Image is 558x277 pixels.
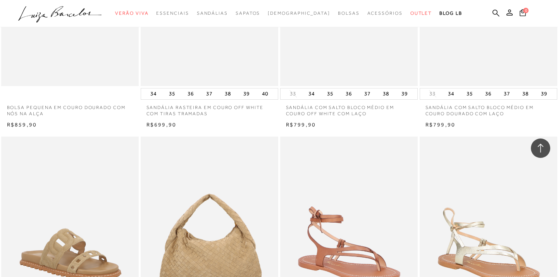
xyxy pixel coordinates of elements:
span: Acessórios [367,10,403,16]
span: Sapatos [236,10,260,16]
span: Verão Viva [115,10,148,16]
button: 37 [362,88,373,99]
span: R$699,90 [146,121,177,128]
a: categoryNavScreenReaderText [115,6,148,21]
span: Sandálias [197,10,228,16]
a: SANDÁLIA RASTEIRA EM COURO OFF WHITE COM TIRAS TRAMADAS [141,100,278,118]
button: 38 [222,88,233,99]
button: 36 [343,88,354,99]
a: BLOG LB [439,6,462,21]
a: categoryNavScreenReaderText [338,6,360,21]
span: 0 [523,8,529,13]
button: 33 [288,90,298,97]
a: SANDÁLIA COM SALTO BLOCO MÉDIO EM COURO OFF WHITE COM LAÇO [280,100,418,118]
button: 34 [148,88,159,99]
button: 38 [520,88,531,99]
a: categoryNavScreenReaderText [367,6,403,21]
span: BLOG LB [439,10,462,16]
button: 40 [260,88,270,99]
a: categoryNavScreenReaderText [236,6,260,21]
a: noSubCategoriesText [268,6,330,21]
button: 37 [204,88,215,99]
span: Outlet [410,10,432,16]
button: 39 [399,88,410,99]
a: SANDÁLIA COM SALTO BLOCO MÉDIO EM COURO DOURADO COM LAÇO [420,100,557,118]
button: 36 [185,88,196,99]
button: 35 [464,88,475,99]
button: 36 [483,88,494,99]
button: 0 [517,9,528,19]
span: R$859,90 [7,121,37,128]
a: categoryNavScreenReaderText [156,6,189,21]
a: categoryNavScreenReaderText [197,6,228,21]
span: Bolsas [338,10,360,16]
button: 37 [501,88,512,99]
button: 38 [381,88,391,99]
button: 39 [241,88,252,99]
button: 35 [325,88,336,99]
button: 34 [306,88,317,99]
span: [DEMOGRAPHIC_DATA] [268,10,330,16]
span: Essenciais [156,10,189,16]
span: R$799,90 [286,121,316,128]
a: categoryNavScreenReaderText [410,6,432,21]
a: BOLSA PEQUENA EM COURO DOURADO COM NÓS NA ALÇA [1,100,139,118]
button: 34 [446,88,456,99]
button: 33 [427,90,438,97]
span: R$799,90 [425,121,456,128]
button: 39 [539,88,549,99]
button: 35 [167,88,177,99]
